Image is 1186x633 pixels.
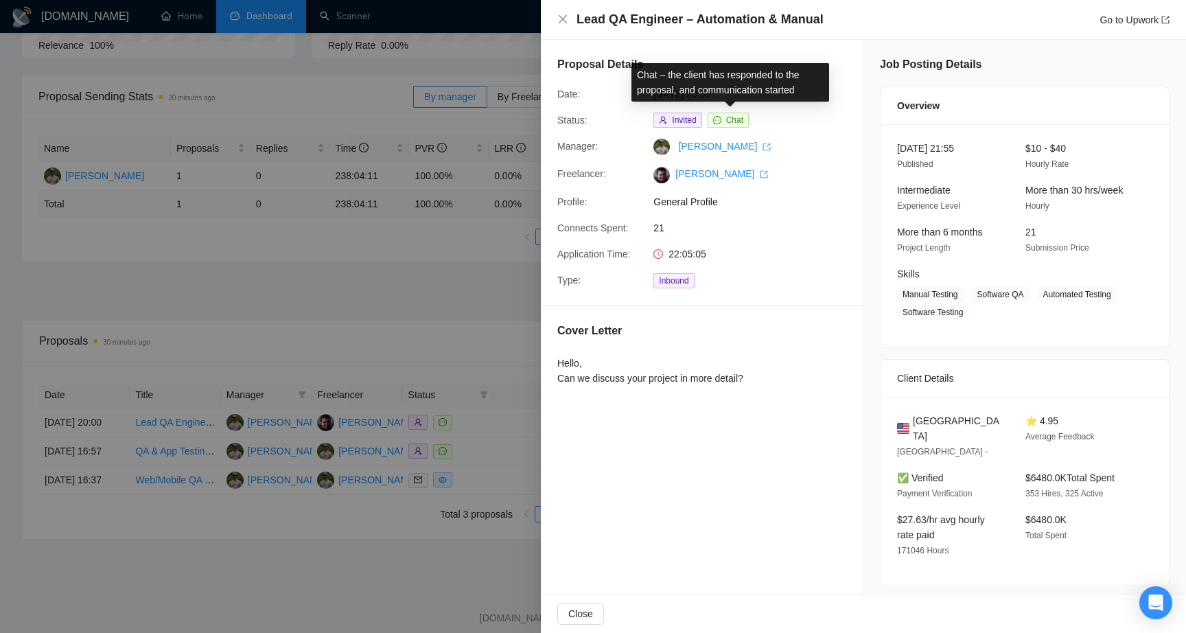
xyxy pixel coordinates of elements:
span: Hourly [1025,201,1049,211]
span: Inbound [653,273,694,288]
span: Close [568,606,593,621]
span: close [557,14,568,25]
span: user-add [659,116,667,124]
span: export [763,143,771,151]
div: Open Intercom Messenger [1139,586,1172,619]
h5: Job Posting Details [880,56,981,73]
span: Software QA [972,287,1030,302]
span: [GEOGRAPHIC_DATA] - [897,447,988,457]
span: 353 Hires, 325 Active [1025,489,1103,498]
span: 21 [653,220,859,235]
span: $6480.0K Total Spent [1025,472,1115,483]
span: Manual Testing [897,287,964,302]
img: c1THBzdmqITYoUqloG7eetxrvKT6DsRjVf1-HWmQ9AS2Hub8z6yzuhPfX39L4Y4iW9 [653,167,670,183]
span: Freelancer: [557,168,606,179]
span: Type: [557,275,581,286]
span: More than 30 hrs/week [1025,185,1123,196]
div: Client Details [897,360,1152,397]
span: Overview [897,98,940,113]
span: Hourly Rate [1025,159,1069,169]
button: Close [557,14,568,25]
span: Chat [726,115,743,125]
a: [PERSON_NAME] export [678,141,771,152]
button: Close [557,603,604,625]
span: Published [897,159,933,169]
span: Connects Spent: [557,222,629,233]
span: ✅ Verified [897,472,944,483]
span: Invited [672,115,696,125]
span: Payment Verification [897,489,972,498]
span: Submission Price [1025,243,1089,253]
h4: Lead QA Engineer – Automation & Manual [577,11,824,28]
img: 🇺🇸 [897,421,909,436]
span: Profile: [557,196,588,207]
span: clock-circle [653,249,663,259]
a: Go to Upworkexport [1100,14,1170,25]
span: ⭐ 4.95 [1025,415,1058,426]
span: Intermediate [897,185,951,196]
span: Software Testing [897,305,969,320]
span: 171046 Hours [897,546,949,555]
span: Manager: [557,141,598,152]
span: $10 - $40 [1025,143,1066,154]
a: [PERSON_NAME] export [675,168,768,179]
span: More than 6 months [897,227,983,238]
span: export [1161,16,1170,24]
span: message [713,116,721,124]
span: Average Feedback [1025,432,1095,441]
span: export [760,170,768,179]
span: Status: [557,115,588,126]
span: $6480.0K [1025,514,1067,525]
span: Date: [557,89,580,100]
span: 21 [1025,227,1036,238]
div: Hello, Can we discuss your project in more detail? [557,356,743,386]
span: [DATE] 21:55 [897,143,954,154]
h5: Cover Letter [557,323,622,339]
span: Automated Testing [1038,287,1117,302]
span: Total Spent [1025,531,1067,540]
span: [GEOGRAPHIC_DATA] [913,413,1003,444]
h5: Proposal Details [557,56,643,73]
span: Project Length [897,243,950,253]
span: Experience Level [897,201,960,211]
span: Skills [897,268,920,279]
span: Application Time: [557,249,631,260]
span: $27.63/hr avg hourly rate paid [897,514,985,540]
div: Chat – the client has responded to the proposal, and communication started [631,63,829,102]
span: General Profile [653,194,859,209]
span: 22:05:05 [668,249,706,260]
